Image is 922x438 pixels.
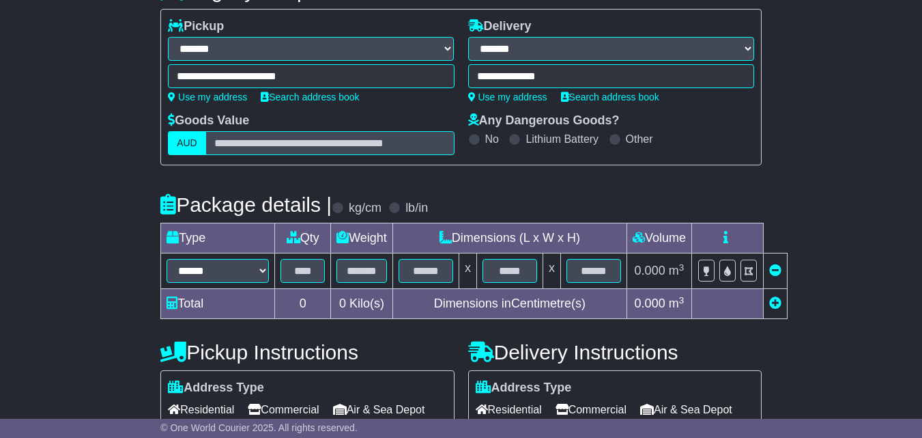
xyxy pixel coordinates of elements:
[556,399,626,420] span: Commercial
[331,223,393,254] td: Weight
[561,92,659,102] a: Search address book
[275,223,331,254] td: Qty
[392,289,626,319] td: Dimensions in Centimetre(s)
[160,341,454,364] h4: Pickup Instructions
[626,133,653,146] label: Other
[679,295,685,305] sup: 3
[679,262,685,273] sup: 3
[248,399,319,420] span: Commercial
[168,131,206,155] label: AUD
[468,113,620,128] label: Any Dangerous Goods?
[468,92,547,102] a: Use my address
[476,399,542,420] span: Residential
[331,289,393,319] td: Kilo(s)
[160,193,332,216] h4: Package details |
[168,92,247,102] a: Use my address
[339,297,346,310] span: 0
[669,264,685,277] span: m
[468,341,762,364] h4: Delivery Instructions
[635,297,665,310] span: 0.000
[635,264,665,277] span: 0.000
[160,422,358,433] span: © One World Courier 2025. All rights reserved.
[161,223,275,254] td: Type
[261,92,359,102] a: Search address book
[769,297,781,310] a: Add new item
[476,381,572,396] label: Address Type
[543,254,560,289] td: x
[333,399,425,420] span: Air & Sea Depot
[392,223,626,254] td: Dimensions (L x W x H)
[459,254,476,289] td: x
[275,289,331,319] td: 0
[405,201,428,216] label: lb/in
[161,289,275,319] td: Total
[525,133,599,146] label: Lithium Battery
[485,133,499,146] label: No
[669,297,685,310] span: m
[468,19,532,34] label: Delivery
[769,264,781,277] a: Remove this item
[626,223,691,254] td: Volume
[168,19,224,34] label: Pickup
[168,381,264,396] label: Address Type
[168,399,234,420] span: Residential
[168,113,249,128] label: Goods Value
[349,201,381,216] label: kg/cm
[640,399,732,420] span: Air & Sea Depot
